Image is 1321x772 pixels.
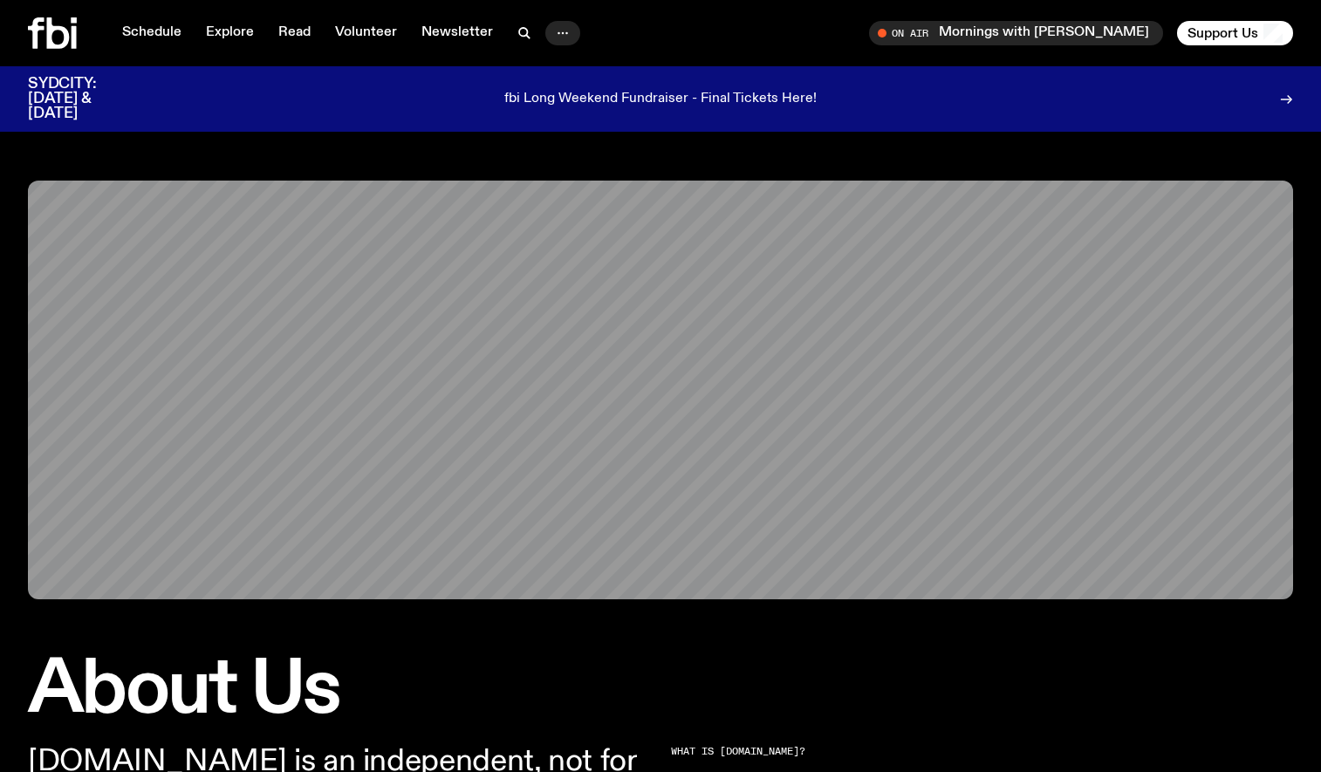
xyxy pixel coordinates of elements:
h2: What is [DOMAIN_NAME]? [671,747,1174,756]
a: Volunteer [325,21,407,45]
button: On AirMornings with [PERSON_NAME] [869,21,1163,45]
a: Newsletter [411,21,503,45]
a: Schedule [112,21,192,45]
a: Explore [195,21,264,45]
button: Support Us [1177,21,1293,45]
span: Support Us [1188,25,1258,41]
a: Read [268,21,321,45]
p: fbi Long Weekend Fundraiser - Final Tickets Here! [504,92,817,107]
h3: SYDCITY: [DATE] & [DATE] [28,77,140,121]
h1: About Us [28,655,650,726]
